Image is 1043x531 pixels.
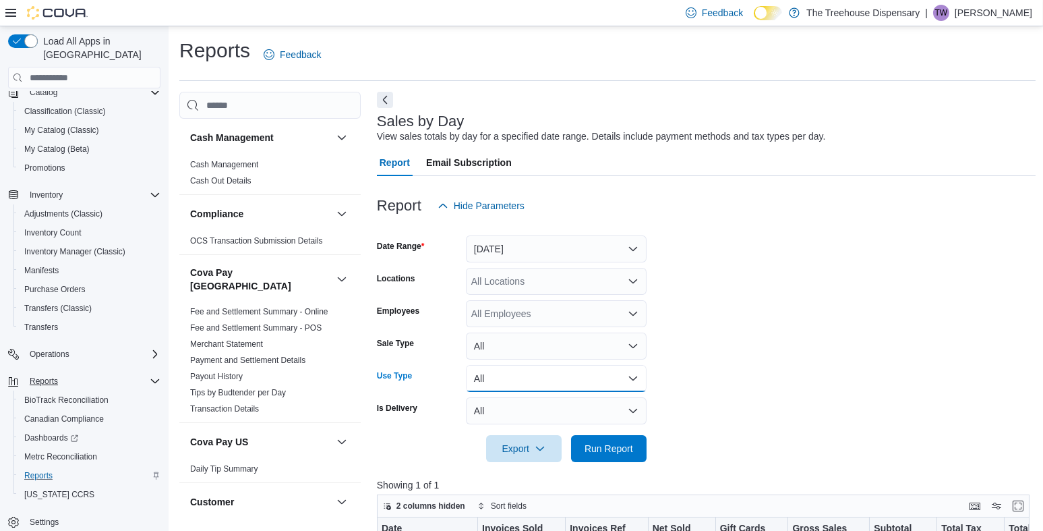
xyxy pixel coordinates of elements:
[19,281,160,298] span: Purchase Orders
[13,299,166,318] button: Transfers (Classic)
[334,271,350,287] button: Cova Pay [GEOGRAPHIC_DATA]
[190,435,248,449] h3: Cova Pay US
[334,206,350,222] button: Compliance
[3,345,166,364] button: Operations
[754,6,782,20] input: Dark Mode
[190,495,331,509] button: Customer
[27,6,88,20] img: Cova
[19,319,63,335] a: Transfers
[432,192,530,219] button: Hide Parameters
[190,339,263,350] span: Merchant Statement
[377,403,417,414] label: Is Delivery
[13,447,166,466] button: Metrc Reconciliation
[13,204,166,223] button: Adjustments (Classic)
[24,514,64,530] a: Settings
[190,372,243,381] a: Payout History
[179,461,361,482] div: Cova Pay US
[190,435,331,449] button: Cova Pay US
[13,140,166,159] button: My Catalog (Beta)
[19,392,114,408] a: BioTrack Reconciliation
[19,411,109,427] a: Canadian Compliance
[13,242,166,261] button: Inventory Manager (Classic)
[377,478,1036,492] p: Showing 1 of 1
[190,236,323,246] a: OCS Transaction Submission Details
[24,106,106,117] span: Classification (Classic)
[702,6,743,20] span: Feedback
[190,355,305,366] span: Payment and Settlement Details
[24,451,97,462] span: Metrc Reconciliation
[24,373,160,389] span: Reports
[466,397,647,424] button: All
[19,486,160,503] span: Washington CCRS
[13,466,166,485] button: Reports
[190,371,243,382] span: Payout History
[19,225,160,241] span: Inventory Count
[377,306,419,316] label: Employees
[3,83,166,102] button: Catalog
[190,266,331,293] button: Cova Pay [GEOGRAPHIC_DATA]
[925,5,928,21] p: |
[19,141,95,157] a: My Catalog (Beta)
[486,435,562,462] button: Export
[24,227,82,238] span: Inventory Count
[426,149,512,176] span: Email Subscription
[19,300,160,316] span: Transfers (Classic)
[454,199,525,213] span: Hide Parameters
[24,84,63,101] button: Catalog
[190,403,259,414] span: Transaction Details
[24,187,68,203] button: Inventory
[19,411,160,427] span: Canadian Compliance
[585,442,633,455] span: Run Report
[13,159,166,177] button: Promotions
[377,130,826,144] div: View sales totals by day for a specified date range. Details include payment methods and tax type...
[190,207,243,221] h3: Compliance
[19,160,160,176] span: Promotions
[19,225,87,241] a: Inventory Count
[30,376,58,387] span: Reports
[190,323,322,333] a: Fee and Settlement Summary - POS
[24,470,53,481] span: Reports
[13,318,166,337] button: Transfers
[377,370,412,381] label: Use Type
[190,388,286,397] a: Tips by Budtender per Day
[19,103,160,119] span: Classification (Classic)
[24,187,160,203] span: Inventory
[24,303,92,314] span: Transfers (Classic)
[19,281,91,298] a: Purchase Orders
[179,37,250,64] h1: Reports
[24,513,160,530] span: Settings
[19,160,71,176] a: Promotions
[24,246,125,257] span: Inventory Manager (Classic)
[30,87,57,98] span: Catalog
[466,365,647,392] button: All
[19,103,111,119] a: Classification (Classic)
[190,495,234,509] h3: Customer
[190,160,258,169] a: Cash Management
[13,261,166,280] button: Manifests
[190,176,251,186] a: Cash Out Details
[190,464,258,474] a: Daily Tip Summary
[190,131,331,144] button: Cash Management
[19,468,160,484] span: Reports
[179,157,361,194] div: Cash Management
[24,144,90,155] span: My Catalog (Beta)
[377,113,465,130] h3: Sales by Day
[955,5,1032,21] p: [PERSON_NAME]
[935,5,948,21] span: TW
[24,125,99,136] span: My Catalog (Classic)
[19,244,131,260] a: Inventory Manager (Classic)
[24,284,86,295] span: Purchase Orders
[806,5,920,21] p: The Treehouse Dispensary
[19,392,160,408] span: BioTrack Reconciliation
[754,20,754,21] span: Dark Mode
[19,430,84,446] a: Dashboards
[190,387,286,398] span: Tips by Budtender per Day
[19,262,64,279] a: Manifests
[13,121,166,140] button: My Catalog (Classic)
[24,346,75,362] button: Operations
[190,235,323,246] span: OCS Transaction Submission Details
[19,430,160,446] span: Dashboards
[13,391,166,410] button: BioTrack Reconciliation
[334,494,350,510] button: Customer
[396,501,465,511] span: 2 columns hidden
